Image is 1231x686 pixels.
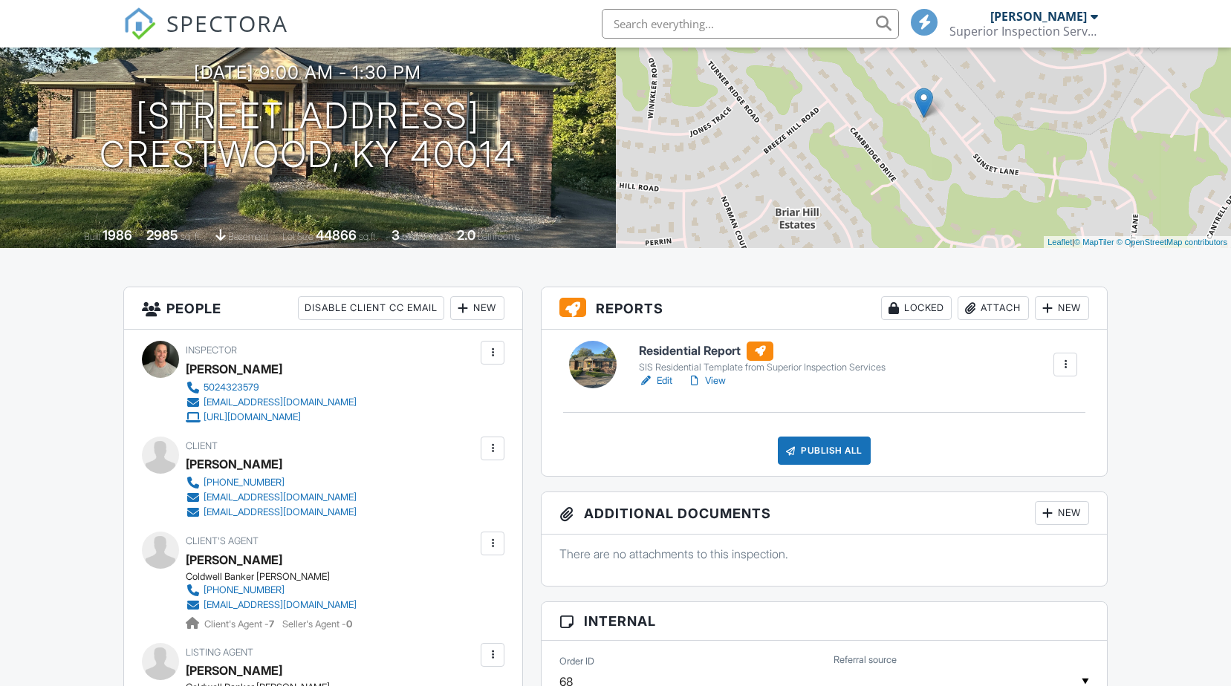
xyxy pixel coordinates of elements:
span: SPECTORA [166,7,288,39]
div: [URL][DOMAIN_NAME] [204,411,301,423]
a: Leaflet [1048,238,1072,246]
a: [EMAIL_ADDRESS][DOMAIN_NAME] [186,395,357,410]
div: Locked [881,296,952,320]
span: bathrooms [478,231,520,242]
span: sq.ft. [359,231,377,242]
span: Client [186,440,218,451]
div: 2.0 [457,227,475,243]
div: Disable Client CC Email [298,296,444,320]
a: © OpenStreetMap contributors [1117,238,1227,246]
div: New [450,296,504,320]
a: [PHONE_NUMBER] [186,583,357,598]
span: Inspector [186,344,237,356]
div: | [1044,236,1231,249]
div: [PHONE_NUMBER] [204,477,285,489]
div: New [1035,501,1089,525]
div: [EMAIL_ADDRESS][DOMAIN_NAME] [204,506,357,518]
span: bedrooms [402,231,443,242]
a: Residential Report SIS Residential Template from Superior Inspection Services [639,342,886,374]
a: [EMAIL_ADDRESS][DOMAIN_NAME] [186,598,357,612]
h3: People [124,287,522,330]
div: 5024323579 [204,382,259,393]
div: New [1035,296,1089,320]
span: Client's Agent [186,535,259,546]
div: [EMAIL_ADDRESS][DOMAIN_NAME] [204,599,357,611]
div: [PERSON_NAME] [186,358,282,380]
a: Edit [639,373,672,388]
div: [EMAIL_ADDRESS][DOMAIN_NAME] [204,396,357,408]
p: There are no attachments to this inspection. [559,546,1089,562]
a: View [687,373,726,388]
a: [PERSON_NAME] [186,549,282,571]
a: SPECTORA [123,20,288,51]
h3: [DATE] 9:00 am - 1:30 pm [194,62,421,82]
strong: 7 [269,618,274,630]
h3: Internal [542,602,1107,641]
div: [PERSON_NAME] [186,453,282,475]
a: [EMAIL_ADDRESS][DOMAIN_NAME] [186,490,357,505]
a: [URL][DOMAIN_NAME] [186,410,357,425]
a: 5024323579 [186,380,357,395]
div: Attach [958,296,1029,320]
div: 3 [392,227,400,243]
strong: 0 [346,618,352,630]
div: [PHONE_NUMBER] [204,584,285,596]
div: Publish All [778,437,871,465]
div: [EMAIL_ADDRESS][DOMAIN_NAME] [204,491,357,503]
div: Coldwell Banker [PERSON_NAME] [186,571,368,583]
div: Superior Inspection Services [949,24,1098,39]
span: Lot Size [282,231,314,242]
h3: Reports [542,287,1107,330]
span: Client's Agent - [204,618,276,630]
img: The Best Home Inspection Software - Spectora [123,7,156,40]
span: sq. ft. [181,231,201,242]
label: Referral source [834,653,897,667]
label: Order ID [559,655,594,668]
div: 2985 [146,227,178,243]
span: Listing Agent [186,647,253,658]
div: [PERSON_NAME] [990,9,1087,24]
a: [PERSON_NAME] [186,659,282,682]
h1: [STREET_ADDRESS] Crestwood, KY 40014 [100,97,516,175]
div: SIS Residential Template from Superior Inspection Services [639,362,886,373]
h3: Additional Documents [542,492,1107,535]
div: 44866 [316,227,357,243]
div: 1986 [103,227,132,243]
a: [EMAIL_ADDRESS][DOMAIN_NAME] [186,505,357,520]
span: basement [228,231,268,242]
a: [PHONE_NUMBER] [186,475,357,490]
span: Seller's Agent - [282,618,352,630]
a: © MapTiler [1074,238,1114,246]
span: Built [84,231,100,242]
input: Search everything... [602,9,899,39]
h6: Residential Report [639,342,886,361]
